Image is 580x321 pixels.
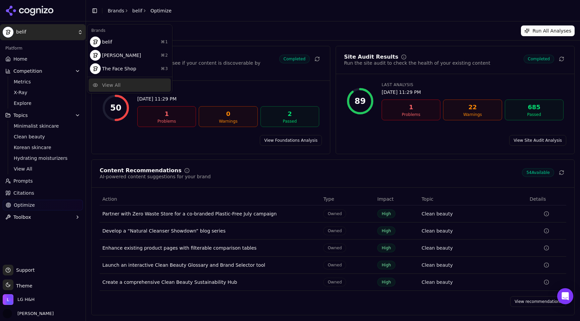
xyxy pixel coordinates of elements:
img: The Face Shop [90,63,101,74]
span: ⌘ 3 [161,66,168,71]
img: belif [90,37,101,47]
div: [PERSON_NAME] [89,49,171,62]
div: belif [89,35,171,49]
div: View All [102,82,120,88]
img: Dr. Groot [90,50,101,61]
div: Current brand: belif [87,24,173,93]
span: ⌘ 2 [161,53,168,58]
div: Brands [89,26,171,35]
div: The Face Shop [89,62,171,75]
span: ⌘ 1 [161,39,168,45]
